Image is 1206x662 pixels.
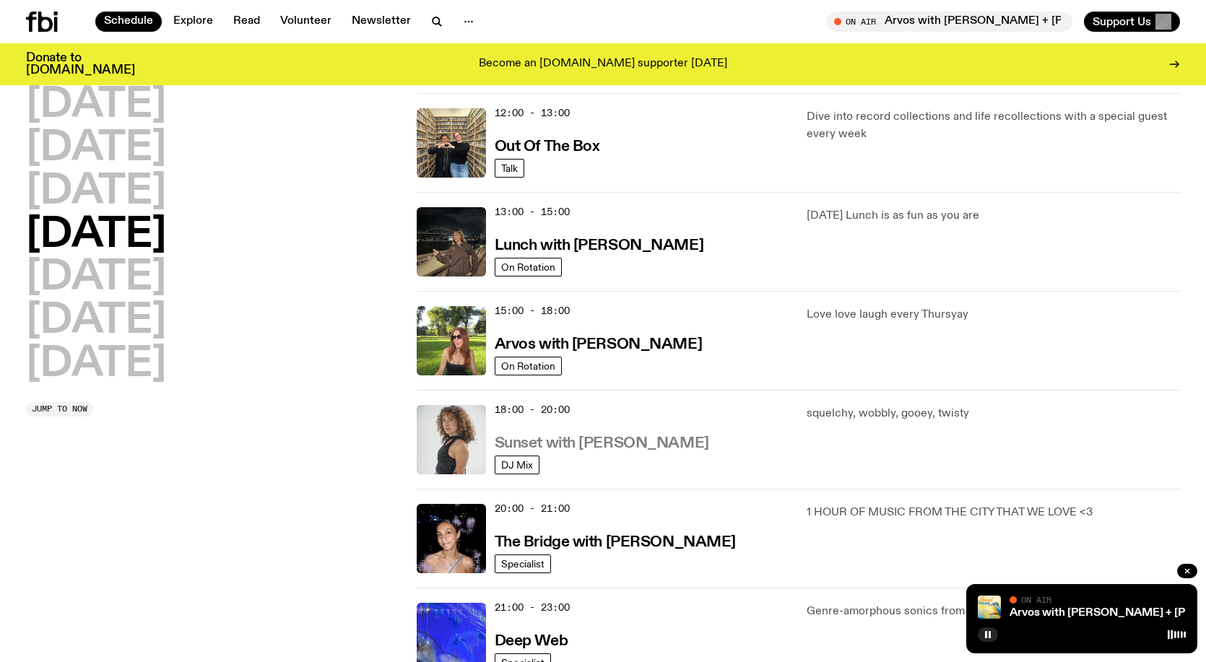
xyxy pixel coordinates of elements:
[501,558,545,569] span: Specialist
[495,554,551,573] a: Specialist
[1084,12,1180,32] button: Support Us
[495,631,568,649] a: Deep Web
[495,532,736,550] a: The Bridge with [PERSON_NAME]
[495,258,562,276] a: On Rotation
[32,405,87,413] span: Jump to now
[95,12,162,32] a: Schedule
[417,405,486,474] img: Tangela looks past her left shoulder into the camera with an inquisitive look. She is wearing a s...
[807,603,1180,620] p: Genre-amorphous sonics from the cyberdepths
[26,172,166,212] button: [DATE]
[495,601,570,614] span: 21:00 - 23:00
[495,304,570,318] span: 15:00 - 18:00
[827,12,1072,32] button: On AirArvos with [PERSON_NAME] + [PERSON_NAME]
[495,159,524,178] a: Talk
[26,258,166,298] button: [DATE]
[501,459,533,470] span: DJ Mix
[495,456,539,474] a: DJ Mix
[26,215,166,256] button: [DATE]
[807,504,1180,521] p: 1 HOUR OF MUSIC FROM THE CITY THAT WE LOVE <3
[495,433,709,451] a: Sunset with [PERSON_NAME]
[225,12,269,32] a: Read
[495,106,570,120] span: 12:00 - 13:00
[26,85,166,126] button: [DATE]
[501,261,555,272] span: On Rotation
[495,502,570,515] span: 20:00 - 21:00
[343,12,420,32] a: Newsletter
[26,52,135,77] h3: Donate to [DOMAIN_NAME]
[26,344,166,385] button: [DATE]
[26,301,166,341] button: [DATE]
[495,205,570,219] span: 13:00 - 15:00
[1021,595,1051,604] span: On Air
[495,403,570,417] span: 18:00 - 20:00
[495,535,736,550] h3: The Bridge with [PERSON_NAME]
[495,357,562,375] a: On Rotation
[495,334,702,352] a: Arvos with [PERSON_NAME]
[26,402,93,417] button: Jump to now
[495,238,703,253] h3: Lunch with [PERSON_NAME]
[495,139,600,154] h3: Out Of The Box
[807,306,1180,323] p: Love love laugh every Thursyay
[26,129,166,169] button: [DATE]
[495,634,568,649] h3: Deep Web
[495,436,709,451] h3: Sunset with [PERSON_NAME]
[501,162,518,173] span: Talk
[417,207,486,276] img: Izzy Page stands above looking down at Opera Bar. She poses in front of the Harbour Bridge in the...
[495,337,702,352] h3: Arvos with [PERSON_NAME]
[417,108,486,178] img: Matt and Kate stand in the music library and make a heart shape with one hand each.
[495,235,703,253] a: Lunch with [PERSON_NAME]
[479,58,727,71] p: Become an [DOMAIN_NAME] supporter [DATE]
[807,108,1180,143] p: Dive into record collections and life recollections with a special guest every week
[272,12,340,32] a: Volunteer
[501,360,555,371] span: On Rotation
[417,306,486,375] img: Lizzie Bowles is sitting in a bright green field of grass, with dark sunglasses and a black top. ...
[165,12,222,32] a: Explore
[495,136,600,154] a: Out Of The Box
[807,207,1180,225] p: [DATE] Lunch is as fun as you are
[807,405,1180,422] p: squelchy, wobbly, gooey, twisty
[1093,15,1151,28] span: Support Us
